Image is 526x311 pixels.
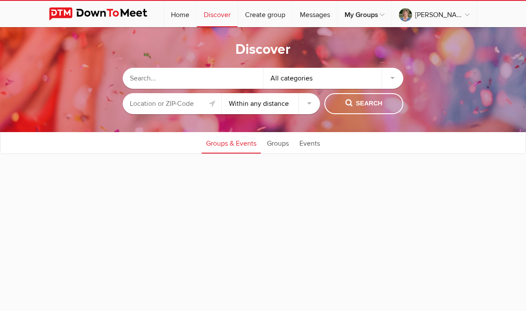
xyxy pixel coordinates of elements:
[295,132,324,154] a: Events
[123,93,221,114] input: Location or ZIP-Code
[164,1,196,27] a: Home
[338,1,391,27] a: My Groups
[392,1,476,27] a: [PERSON_NAME]
[293,1,337,27] a: Messages
[197,1,238,27] a: Discover
[263,68,404,89] div: All categories
[123,68,263,89] input: Search...
[263,132,293,154] a: Groups
[235,41,291,59] h1: Discover
[324,93,403,114] button: Search
[202,132,261,154] a: Groups & Events
[49,7,161,21] img: DownToMeet
[345,99,383,108] span: Search
[238,1,292,27] a: Create group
